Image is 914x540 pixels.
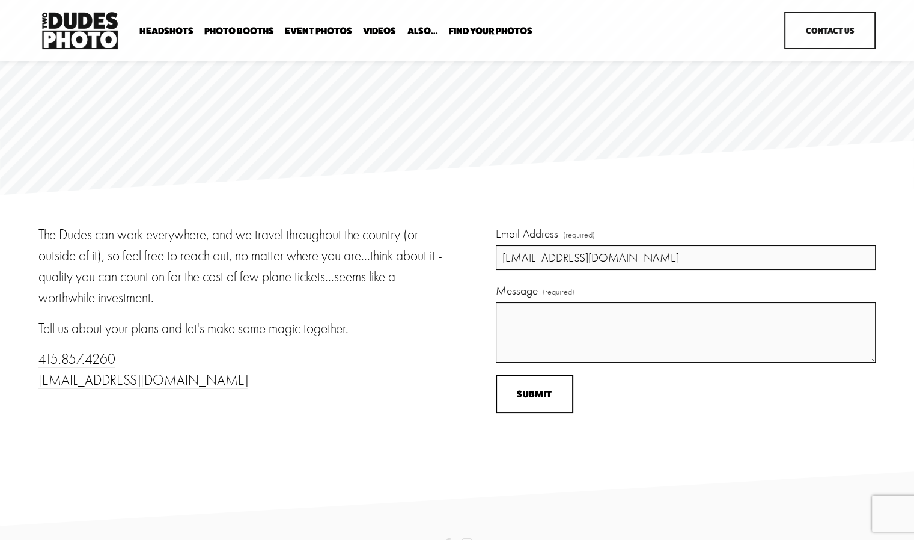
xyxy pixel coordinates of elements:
span: Message [496,282,538,299]
span: (required) [543,286,574,298]
button: SubmitSubmit [496,375,573,414]
a: folder dropdown [139,25,193,37]
a: Event Photos [285,25,352,37]
a: folder dropdown [407,25,437,37]
span: Find Your Photos [449,26,532,36]
a: Videos [363,25,396,37]
span: Headshots [139,26,193,36]
span: Photo Booths [204,26,274,36]
a: Contact Us [784,12,876,49]
a: 415.857.4260 [38,351,115,367]
img: Two Dudes Photo | Headshots, Portraits &amp; Photo Booths [38,9,121,52]
span: Email Address [496,225,558,242]
a: [EMAIL_ADDRESS][DOMAIN_NAME] [38,372,248,388]
p: The Dudes can work everywhere, and we travel throughout the country (or outside of it), so feel f... [38,225,454,309]
p: Tell us about your plans and let's make some magic together. [38,319,454,340]
span: Submit [517,388,552,400]
span: Also... [407,26,437,36]
a: folder dropdown [449,25,532,37]
span: (required) [563,229,595,241]
a: folder dropdown [204,25,274,37]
